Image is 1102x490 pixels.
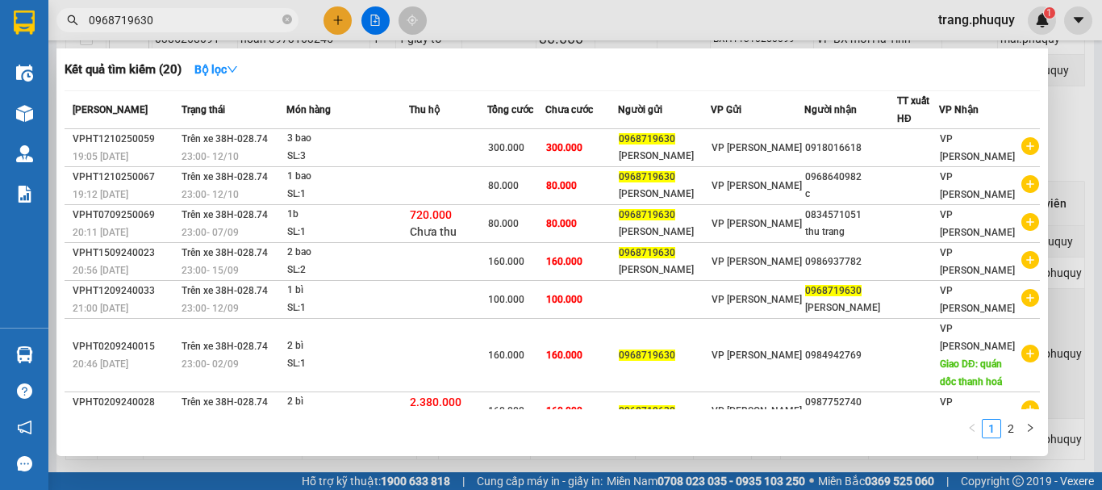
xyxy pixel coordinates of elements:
span: VP [PERSON_NAME] [940,285,1015,314]
span: 20:46 [DATE] [73,358,128,370]
li: Previous Page [962,419,982,438]
span: close-circle [282,13,292,28]
span: 23:00 - 02/09 [182,358,239,370]
div: 0986937782 [805,253,896,270]
span: 80.000 [546,180,577,191]
span: 160.000 [546,405,582,417]
input: Tìm tên, số ĐT hoặc mã đơn [89,11,279,29]
span: 19:12 [DATE] [73,189,128,200]
span: Chưa thu [410,225,457,238]
div: VPHT0709250069 [73,207,177,224]
div: 1 bì [287,282,408,299]
span: 0968719630 [619,405,675,417]
span: 0968719630 [619,171,675,182]
span: Trên xe 38H-028.74 [182,285,268,296]
span: VP [PERSON_NAME] [940,396,1015,425]
span: 0968719630 [619,350,675,361]
span: VP [PERSON_NAME] [712,350,802,361]
span: VP [PERSON_NAME] [940,209,1015,238]
span: 300.000 [488,142,524,153]
span: 160.000 [546,350,582,361]
h3: Kết quả tìm kiếm ( 20 ) [65,61,182,78]
span: 20:11 [DATE] [73,227,128,238]
span: 23:00 - 15/09 [182,265,239,276]
div: [PERSON_NAME] [619,186,710,203]
span: right [1025,423,1035,433]
div: [PERSON_NAME] [619,148,710,165]
span: down [227,64,238,75]
span: VP [PERSON_NAME] [712,256,802,267]
img: warehouse-icon [16,65,33,82]
span: 20:56 [DATE] [73,265,128,276]
button: Bộ lọcdown [182,57,251,82]
span: Tổng cước [487,104,533,115]
div: 2 bì [287,393,408,411]
img: warehouse-icon [16,105,33,122]
span: question-circle [17,383,32,399]
span: plus-circle [1021,345,1039,362]
span: VP [PERSON_NAME] [712,294,802,305]
span: VP [PERSON_NAME] [712,218,802,229]
img: warehouse-icon [16,346,33,363]
div: VPHT0209240015 [73,338,177,355]
div: VPHT1210250059 [73,131,177,148]
span: 19:05 [DATE] [73,151,128,162]
div: 2 bao [287,244,408,262]
span: Người gửi [618,104,662,115]
span: 100.000 [546,294,582,305]
img: logo-vxr [14,10,35,35]
span: 300.000 [546,142,582,153]
li: 1 [982,419,1001,438]
span: TT xuất HĐ [897,95,929,124]
span: VP [PERSON_NAME] [940,171,1015,200]
div: thu trang [805,224,896,241]
img: solution-icon [16,186,33,203]
span: 160.000 [488,405,524,417]
div: 0918016618 [805,140,896,157]
span: 0968719630 [619,133,675,144]
span: 720.000 [410,208,452,221]
span: Giao DĐ: quán dốc thanh hoá [940,358,1002,387]
span: 160.000 [546,256,582,267]
span: 2.380.000 [410,396,461,408]
span: 0968719630 [619,247,675,258]
span: 0968719630 [805,285,862,296]
span: Món hàng [286,104,331,115]
div: VPHT0209240028 [73,394,177,411]
span: Chưa cước [545,104,593,115]
span: Trên xe 38H-028.74 [182,396,268,408]
div: [PERSON_NAME] [805,299,896,316]
span: VP [PERSON_NAME] [940,247,1015,276]
div: SL: 3 [287,148,408,165]
button: right [1021,419,1040,438]
span: message [17,456,32,471]
div: SL: 1 [287,299,408,317]
span: 21:00 [DATE] [73,303,128,314]
img: warehouse-icon [16,145,33,162]
span: Trên xe 38H-028.74 [182,341,268,352]
div: SL: 1 [287,224,408,241]
li: Next Page [1021,419,1040,438]
span: plus-circle [1021,251,1039,269]
button: left [962,419,982,438]
span: Trên xe 38H-028.74 [182,209,268,220]
span: VP [PERSON_NAME] [940,323,1015,352]
a: 1 [983,420,1000,438]
span: 100.000 [488,294,524,305]
span: 160.000 [488,350,524,361]
span: 23:00 - 12/10 [182,151,239,162]
div: 0968640982 [805,169,896,186]
span: 0968719630 [619,209,675,220]
span: close-circle [282,15,292,24]
span: Thu hộ [409,104,440,115]
span: 160.000 [488,256,524,267]
span: Người nhận [804,104,857,115]
span: [PERSON_NAME] [73,104,148,115]
span: VP Nhận [939,104,979,115]
span: search [67,15,78,26]
span: left [967,423,977,433]
a: 2 [1002,420,1020,438]
div: SL: 1 [287,186,408,203]
span: VP Gửi [711,104,741,115]
span: VP [PERSON_NAME] [712,180,802,191]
